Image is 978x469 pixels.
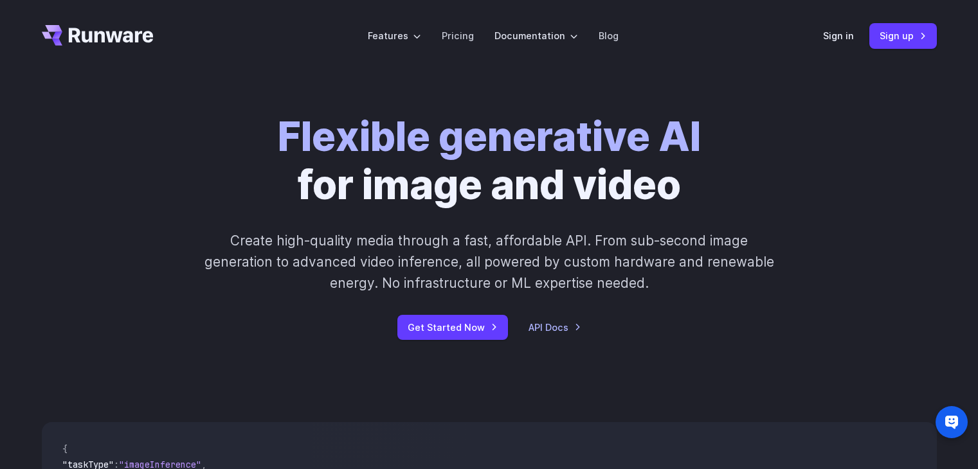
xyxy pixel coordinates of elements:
[529,320,581,335] a: API Docs
[62,443,68,455] span: {
[823,28,854,43] a: Sign in
[42,25,154,46] a: Go to /
[494,28,578,43] label: Documentation
[203,230,775,294] p: Create high-quality media through a fast, affordable API. From sub-second image generation to adv...
[278,112,701,161] strong: Flexible generative AI
[368,28,421,43] label: Features
[397,315,508,340] a: Get Started Now
[442,28,474,43] a: Pricing
[869,23,937,48] a: Sign up
[278,113,701,209] h1: for image and video
[599,28,619,43] a: Blog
